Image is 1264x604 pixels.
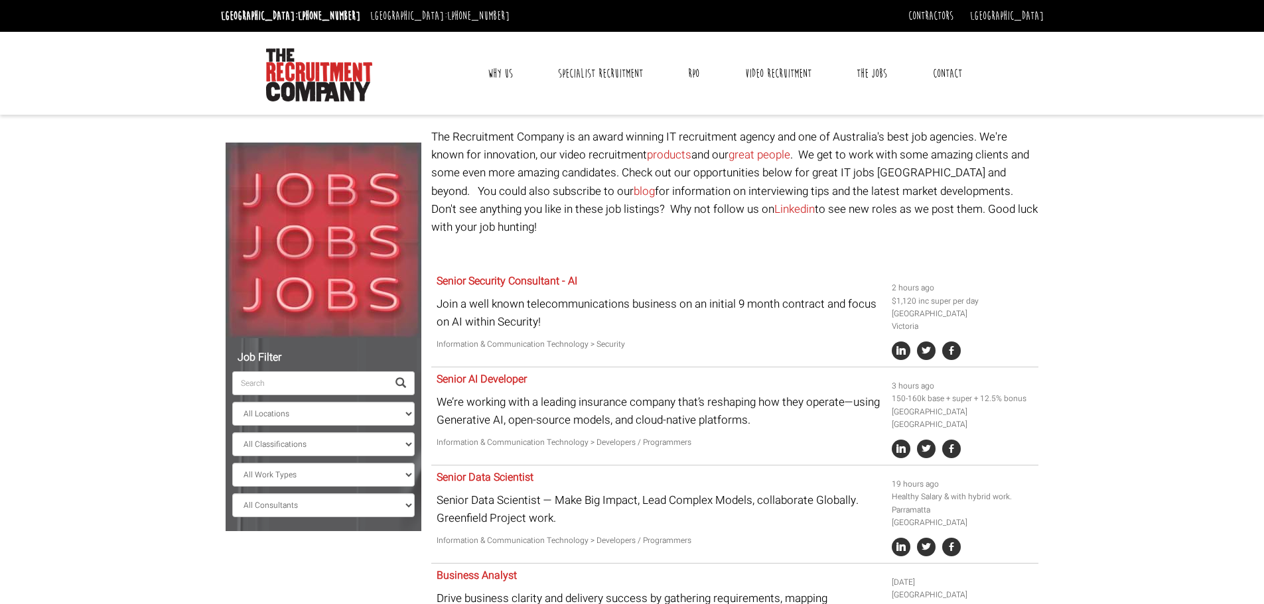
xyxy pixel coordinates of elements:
li: [GEOGRAPHIC_DATA]: [218,5,364,27]
input: Search [232,371,387,395]
a: RPO [678,57,709,90]
a: Why Us [478,57,523,90]
a: products [647,147,691,163]
img: The Recruitment Company [266,48,372,101]
li: [GEOGRAPHIC_DATA]: [367,5,513,27]
a: Senior Security Consultant - AI [437,273,577,289]
a: Video Recruitment [735,57,821,90]
p: The Recruitment Company is an award winning IT recruitment agency and one of Australia's best job... [431,128,1038,236]
a: blog [634,183,655,200]
a: The Jobs [847,57,897,90]
a: Linkedin [774,201,815,217]
li: 2 hours ago [892,282,1034,294]
a: Specialist Recruitment [548,57,653,90]
h5: Job Filter [232,352,415,364]
a: [PHONE_NUMBER] [447,9,510,23]
img: Jobs, Jobs, Jobs [226,143,421,338]
a: Contractors [908,9,953,23]
a: great people [729,147,790,163]
a: [PHONE_NUMBER] [298,9,360,23]
a: Contact [923,57,972,90]
a: [GEOGRAPHIC_DATA] [970,9,1044,23]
